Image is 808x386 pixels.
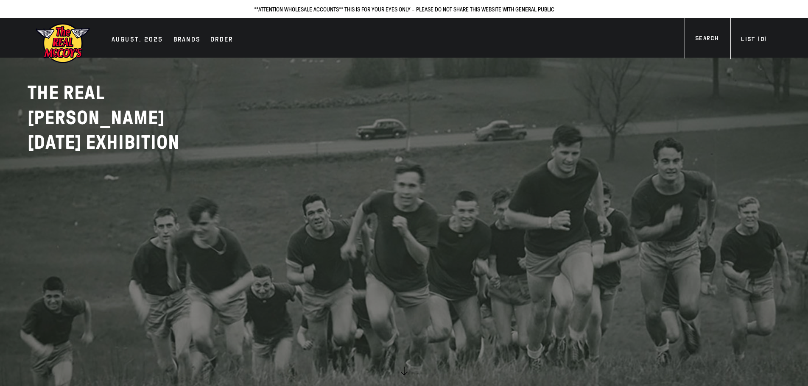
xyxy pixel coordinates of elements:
div: Search [695,34,719,45]
span: 0 [760,36,764,43]
a: Search [685,34,729,45]
a: AUGUST. 2025 [107,34,168,46]
img: mccoys-exhibition [35,22,90,64]
p: **ATTENTION WHOLESALE ACCOUNTS** THIS IS FOR YOUR EYES ONLY - PLEASE DO NOT SHARE THIS WEBSITE WI... [8,4,800,14]
a: Order [206,34,237,46]
a: List (0) [730,35,777,46]
div: Brands [173,34,201,46]
div: Order [210,34,233,46]
h2: THE REAL [PERSON_NAME] [28,81,240,155]
div: AUGUST. 2025 [112,34,163,46]
p: [DATE] EXHIBITION [28,130,240,155]
div: List ( ) [741,35,766,46]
